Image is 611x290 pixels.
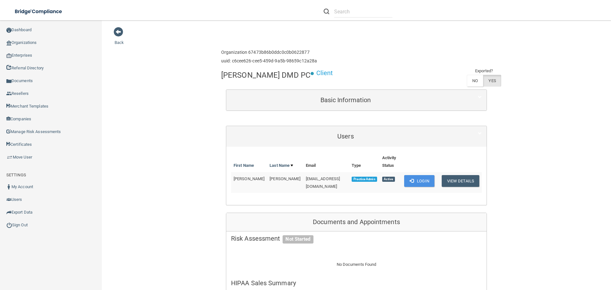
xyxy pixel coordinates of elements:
[404,175,434,187] button: Login
[234,162,254,169] a: First Name
[231,235,482,242] h5: Risk Assessment
[231,129,482,144] a: Users
[349,152,379,172] th: Type
[115,32,124,45] a: Back
[6,53,11,58] img: enterprise.0d942306.png
[382,177,395,182] span: Active
[380,152,402,172] th: Activity Status
[467,67,501,75] td: Exported?
[6,154,13,160] img: briefcase.64adab9b.png
[270,176,300,181] span: [PERSON_NAME]
[226,213,487,231] div: Documents and Appointments
[231,133,460,140] h5: Users
[6,171,26,179] label: SETTINGS
[352,177,377,182] span: Practice Admin
[221,71,311,79] h4: [PERSON_NAME] DMD PC
[231,93,482,107] a: Basic Information
[6,91,11,96] img: ic_reseller.de258add.png
[270,162,293,169] a: Last Name
[221,50,317,55] h6: Organization 67473b86b0ddc0c0b0622877
[234,176,264,181] span: [PERSON_NAME]
[467,75,483,87] label: NO
[442,175,479,187] button: View Details
[483,75,501,87] label: YES
[6,184,11,189] img: ic_user_dark.df1a06c3.png
[283,235,313,244] span: Not Started
[6,210,11,215] img: icon-export.b9366987.png
[324,9,329,14] img: ic-search.3b580494.png
[221,59,317,63] h6: uuid: c6cee626-cee5-459d-9a5b-98659c12a28a
[10,5,68,18] img: bridge_compliance_login_screen.278c3ca4.svg
[6,197,11,202] img: icon-users.e205127d.png
[231,96,460,103] h5: Basic Information
[231,279,482,286] h5: HIPAA Sales Summary
[226,253,487,276] div: No Documents Found
[6,79,11,84] img: icon-documents.8dae5593.png
[306,176,340,189] span: [EMAIL_ADDRESS][DOMAIN_NAME]
[334,6,392,18] input: Search
[316,67,333,79] p: Client
[303,152,349,172] th: Email
[6,28,11,33] img: ic_dashboard_dark.d01f4a41.png
[6,222,12,228] img: ic_power_dark.7ecde6b1.png
[6,40,11,46] img: organization-icon.f8decf85.png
